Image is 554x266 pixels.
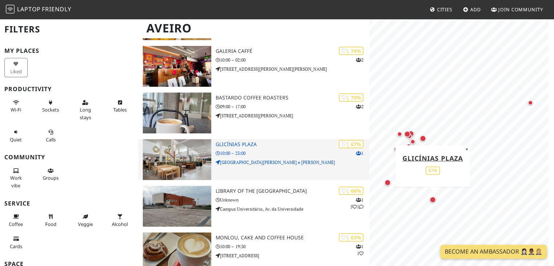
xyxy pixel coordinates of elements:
[113,106,127,113] span: Work-friendly tables
[4,86,134,93] h3: Productivity
[4,47,134,54] h3: My Places
[216,56,370,63] p: 10:00 – 02:00
[6,5,15,13] img: LaptopFriendly
[395,130,404,138] div: Map marker
[408,137,417,146] div: Map marker
[138,93,369,133] a: Bastardo Coffee Roasters | 70% 2 Bastardo Coffee Roasters 09:00 – 17:00 [STREET_ADDRESS][PERSON_N...
[143,186,211,227] img: Library of the University of Aveiro
[216,150,370,157] p: 10:00 – 23:00
[463,145,470,153] button: Close popup
[418,134,428,143] div: Map marker
[74,97,97,123] button: Long stays
[80,106,91,120] span: Long stays
[138,139,369,180] a: Glicínias Plaza | 67% 1 Glicínias Plaza 10:00 – 23:00 [GEOGRAPHIC_DATA][PERSON_NAME] e [PERSON_NAME]
[498,6,543,13] span: Join Community
[216,66,370,73] p: [STREET_ADDRESS][PERSON_NAME][PERSON_NAME]
[39,211,62,230] button: Food
[4,165,28,191] button: Work vibe
[4,18,134,40] h2: Filters
[356,243,364,257] p: 1 1
[470,6,481,13] span: Add
[108,211,131,230] button: Alcohol
[402,129,412,139] div: Map marker
[10,136,22,143] span: Quiet
[46,136,56,143] span: Video/audio calls
[339,187,364,195] div: | 66%
[138,46,369,87] a: Galeria Caffé | 74% 2 Galeria Caffé 10:00 – 02:00 [STREET_ADDRESS][PERSON_NAME][PERSON_NAME]
[427,3,455,16] a: Cities
[42,106,59,113] span: Power sockets
[10,175,22,188] span: People working
[216,188,370,194] h3: Library of the [GEOGRAPHIC_DATA]
[216,243,370,250] p: 10:00 – 19:30
[404,142,413,150] div: Map marker
[428,195,437,204] div: Map marker
[339,233,364,242] div: | 63%
[4,126,28,145] button: Quiet
[74,211,97,230] button: Veggie
[216,48,370,54] h3: Galeria Caffé
[404,144,414,154] div: Map marker
[356,103,364,110] p: 2
[383,178,392,187] div: Map marker
[216,159,370,166] p: [GEOGRAPHIC_DATA][PERSON_NAME] e [PERSON_NAME]
[216,95,370,101] h3: Bastardo Coffee Roasters
[108,97,131,116] button: Tables
[406,129,416,138] div: Map marker
[143,46,211,87] img: Galeria Caffé
[405,132,414,141] div: Map marker
[339,140,364,148] div: | 67%
[356,56,364,63] p: 2
[39,97,62,116] button: Sockets
[4,97,28,116] button: Wi-Fi
[339,93,364,102] div: | 70%
[404,145,413,154] div: Map marker
[216,112,370,119] p: [STREET_ADDRESS][PERSON_NAME]
[402,153,463,162] a: Glicínias Plaza
[17,5,41,13] span: Laptop
[425,166,440,175] div: 67%
[43,175,59,181] span: Group tables
[356,150,364,157] p: 1
[143,93,211,133] img: Bastardo Coffee Roasters
[138,186,369,227] a: Library of the University of Aveiro | 66% 151 Library of the [GEOGRAPHIC_DATA] Unknown Campus Uni...
[6,3,71,16] a: LaptopFriendly LaptopFriendly
[141,18,368,38] h1: Aveiro
[216,103,370,110] p: 09:00 – 17:00
[11,106,21,113] span: Stable Wi-Fi
[216,196,370,203] p: Unknown
[339,47,364,55] div: | 74%
[4,154,134,161] h3: Community
[39,126,62,145] button: Calls
[460,3,484,16] a: Add
[216,206,370,212] p: Campus Universitário, Av. da Universidade
[216,141,370,148] h3: Glicínias Plaza
[440,245,547,259] a: Become an Ambassador 🤵🏻‍♀️🤵🏾‍♂️🤵🏼‍♀️
[4,233,28,252] button: Cards
[392,145,401,153] div: Map marker
[78,221,93,227] span: Veggie
[4,211,28,230] button: Coffee
[9,221,23,227] span: Coffee
[488,3,546,16] a: Join Community
[414,143,423,153] div: Map marker
[526,98,535,107] div: Map marker
[143,139,211,180] img: Glicínias Plaza
[42,5,71,13] span: Friendly
[39,165,62,184] button: Groups
[408,137,417,145] div: Map marker
[216,252,370,259] p: [STREET_ADDRESS]
[45,221,56,227] span: Food
[216,235,370,241] h3: Monlou, Cake and Coffee House
[112,221,128,227] span: Alcohol
[437,6,452,13] span: Cities
[350,196,364,210] p: 1 5 1
[4,200,134,207] h3: Service
[10,243,22,250] span: Credit cards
